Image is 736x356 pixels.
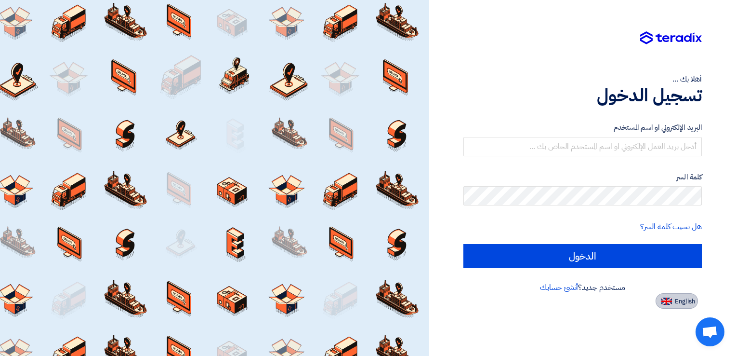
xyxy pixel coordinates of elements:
a: أنشئ حسابك [540,282,578,293]
input: الدخول [463,244,702,268]
span: English [675,298,695,305]
label: كلمة السر [463,172,702,183]
input: أدخل بريد العمل الإلكتروني او اسم المستخدم الخاص بك ... [463,137,702,156]
h1: تسجيل الدخول [463,85,702,106]
label: البريد الإلكتروني او اسم المستخدم [463,122,702,133]
div: أهلا بك ... [463,73,702,85]
img: en-US.png [661,298,672,305]
div: مستخدم جديد؟ [463,282,702,293]
a: هل نسيت كلمة السر؟ [640,221,702,233]
img: Teradix logo [640,31,702,45]
button: English [656,293,698,309]
div: Open chat [696,317,724,346]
